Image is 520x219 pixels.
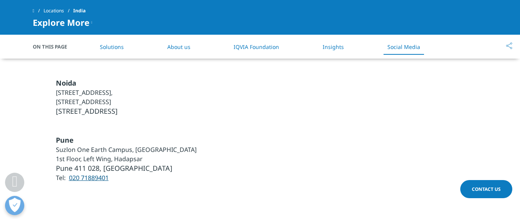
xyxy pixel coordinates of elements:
span: Explore More [33,18,89,27]
span: Pune [56,135,74,145]
a: Contact Us [460,180,512,198]
a: 020 71889401 [69,174,109,182]
button: Open Preferences [5,196,24,215]
span: Contact Us [472,186,501,192]
a: Social Media [387,43,420,51]
a: About us [167,43,190,51]
li: Suzlon One Earth Campus, [GEOGRAPHIC_DATA] [56,145,197,154]
span: On This Page [33,43,75,51]
span: Tel: [56,174,66,182]
li: [STREET_ADDRESS], [56,88,118,97]
a: Locations [44,4,73,18]
span: Pune 411 028, [GEOGRAPHIC_DATA] [56,163,172,173]
li: [STREET_ADDRESS] [56,97,118,106]
a: Solutions [100,43,124,51]
a: Insights [323,43,344,51]
span: Noida [56,78,76,88]
span: [STREET_ADDRESS] [56,106,118,116]
span: India [73,4,86,18]
li: 1st Floor, Left Wing, Hadapsar [56,154,197,163]
a: IQVIA Foundation [234,43,279,51]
